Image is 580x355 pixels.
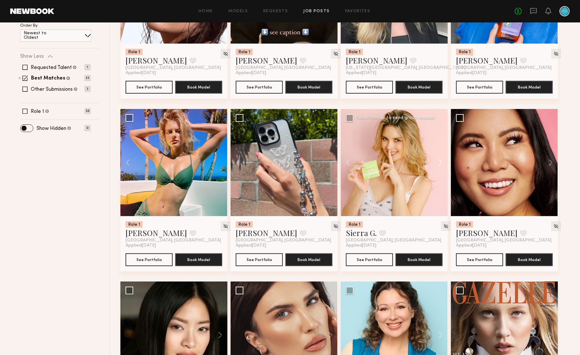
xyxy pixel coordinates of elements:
p: 1 [85,64,91,70]
button: Book Model [506,253,553,266]
span: [GEOGRAPHIC_DATA], [GEOGRAPHIC_DATA] [456,65,551,71]
a: Book Model [506,84,553,89]
a: Favorites [345,9,371,13]
p: 33 [85,75,91,81]
button: Book Model [175,81,222,94]
span: [US_STATE][GEOGRAPHIC_DATA], [GEOGRAPHIC_DATA] [346,65,466,71]
a: [PERSON_NAME] [236,55,297,65]
a: Sierra G. [346,228,377,238]
a: [PERSON_NAME] [346,55,407,65]
a: Book Model [285,84,332,89]
a: Book Model [396,84,443,89]
div: Applied [DATE] [236,71,332,76]
a: Job Posts [303,9,330,13]
p: Order By [20,24,38,28]
label: Role 1 [31,109,44,114]
a: Book Model [175,257,222,262]
a: [PERSON_NAME] [126,55,187,65]
p: Show Less [20,54,44,59]
img: Unhide Model [333,224,339,229]
div: Applied [DATE] [126,243,222,248]
a: [PERSON_NAME] [456,228,518,238]
p: 0 [85,125,91,131]
a: Book Model [506,257,553,262]
a: Book Model [285,257,332,262]
img: Unhide Model [223,51,228,56]
span: [GEOGRAPHIC_DATA], [GEOGRAPHIC_DATA] [126,65,221,71]
a: Book Model [175,84,222,89]
div: Applied [DATE] [456,243,553,248]
button: See Portfolio [346,253,393,266]
img: Unhide Model [553,224,559,229]
a: [PERSON_NAME] [236,228,297,238]
button: See Portfolio [236,81,283,94]
div: Select model to send group request [357,116,436,120]
img: Unhide Model [223,224,228,229]
img: Unhide Model [553,51,559,56]
div: Role 1 [346,49,363,55]
div: Role 1 [456,49,473,55]
div: Applied [DATE] [346,71,443,76]
button: Book Model [175,253,222,266]
img: Unhide Model [443,224,449,229]
button: See Portfolio [346,81,393,94]
a: [PERSON_NAME] [126,228,187,238]
button: See Portfolio [456,253,503,266]
span: [GEOGRAPHIC_DATA], [GEOGRAPHIC_DATA] [346,238,441,243]
button: Book Model [285,81,332,94]
button: Book Model [396,81,443,94]
a: [PERSON_NAME] [456,55,518,65]
div: Applied [DATE] [456,71,553,76]
div: Role 1 [456,221,473,228]
button: Book Model [396,253,443,266]
div: Role 1 [236,221,253,228]
button: Book Model [506,81,553,94]
a: Book Model [396,257,443,262]
button: See Portfolio [126,253,173,266]
label: Show Hidden [37,126,66,131]
a: Requests [263,9,288,13]
a: Models [228,9,248,13]
label: Requested Talent [31,65,72,70]
button: See Portfolio [126,81,173,94]
div: Role 1 [346,221,363,228]
span: [GEOGRAPHIC_DATA], [GEOGRAPHIC_DATA] [236,65,331,71]
div: Applied [DATE] [126,71,222,76]
div: Role 1 [236,49,253,55]
span: [GEOGRAPHIC_DATA], [GEOGRAPHIC_DATA] [236,238,331,243]
div: Role 1 [126,49,143,55]
span: [GEOGRAPHIC_DATA], [GEOGRAPHIC_DATA] [126,238,221,243]
p: 3 [85,86,91,92]
button: See Portfolio [236,253,283,266]
label: Best Matches [31,76,65,81]
div: Applied [DATE] [346,243,443,248]
span: [GEOGRAPHIC_DATA], [GEOGRAPHIC_DATA] [456,238,551,243]
p: Newest to Oldest [24,31,62,40]
button: See Portfolio [456,81,503,94]
div: Applied [DATE] [236,243,332,248]
label: Other Submissions [31,87,73,92]
div: Role 1 [126,221,143,228]
img: Unhide Model [333,51,339,56]
button: Book Model [285,253,332,266]
a: Home [199,9,213,13]
p: 36 [85,108,91,114]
